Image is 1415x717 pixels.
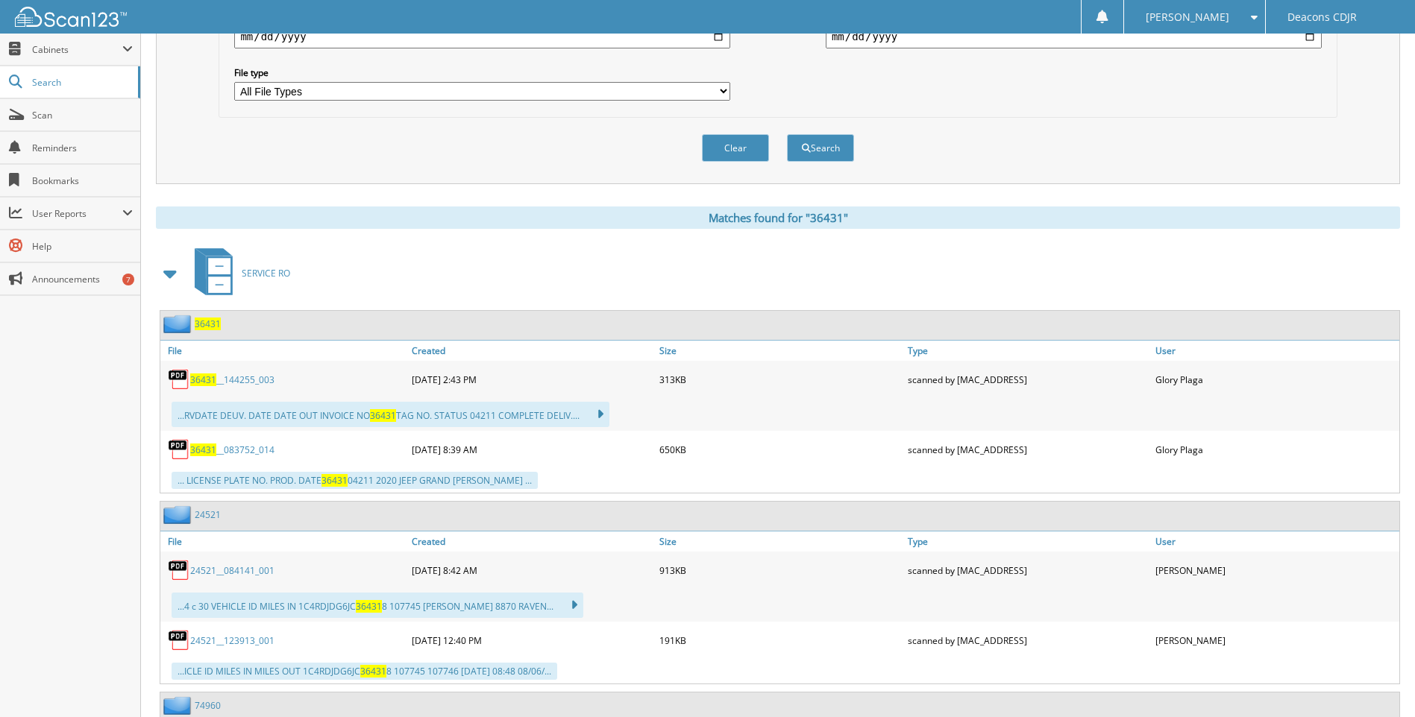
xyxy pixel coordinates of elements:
input: start [234,25,730,48]
span: Help [32,240,133,253]
div: ...4 c 30 VEHICLE ID MILES IN 1C4RDJDG6JC 8 107745 [PERSON_NAME] 8870 RAVEN... [172,593,583,618]
span: 36431 [356,600,382,613]
span: Search [32,76,131,89]
img: folder2.png [163,505,195,524]
a: 36431__083752_014 [190,443,274,456]
div: scanned by [MAC_ADDRESS] [904,625,1152,655]
a: Size [656,341,903,361]
span: 36431 [360,665,386,677]
span: User Reports [32,207,122,220]
div: scanned by [MAC_ADDRESS] [904,555,1152,585]
span: SERVICE RO [242,267,290,279]
a: Type [904,341,1152,361]
div: [PERSON_NAME] [1152,555,1399,585]
img: folder2.png [163,315,195,333]
label: File type [234,66,730,79]
div: 7 [122,274,134,285]
a: SERVICE RO [186,244,290,303]
a: 36431__144255_003 [190,373,274,386]
img: PDF.png [168,438,190,461]
span: 36431 [370,409,396,422]
a: User [1152,341,1399,361]
input: end [826,25,1322,48]
button: Search [787,134,854,162]
a: Type [904,531,1152,552]
div: 191KB [656,625,903,655]
div: [DATE] 8:42 AM [408,555,656,585]
div: 313KB [656,364,903,394]
span: Bookmarks [32,174,133,187]
a: 24521 [195,508,221,521]
div: ... LICENSE PLATE NO. PROD. DATE 04211 2020 JEEP GRAND [PERSON_NAME] ... [172,472,538,489]
span: Cabinets [32,43,122,56]
a: 24521__084141_001 [190,564,274,577]
span: Reminders [32,142,133,154]
span: [PERSON_NAME] [1146,13,1229,22]
img: scan123-logo-white.svg [15,7,127,27]
iframe: Chat Widget [1340,645,1415,717]
a: Size [656,531,903,552]
a: Created [408,531,656,552]
div: [DATE] 2:43 PM [408,364,656,394]
button: Clear [702,134,769,162]
div: ...RVDATE DEUV. DATE DATE OUT INVOICE NO TAG NO. STATUS 04211 COMPLETE DELIV.... [172,402,609,427]
span: Announcements [32,273,133,285]
div: scanned by [MAC_ADDRESS] [904,364,1152,394]
a: 36431 [195,318,221,330]
div: Matches found for "36431" [156,206,1400,229]
span: 36431 [190,373,216,386]
img: PDF.png [168,559,190,581]
img: PDF.png [168,368,190,391]
a: 74960 [195,699,221,712]
div: ...ICLE ID MILES IN MILES OUT 1C4RDJDG6JC 8 107745 107746 [DATE] 08:48 08/06/... [172,663,557,680]
a: User [1152,531,1399,552]
img: folder2.png [163,696,195,715]
a: File [160,531,408,552]
a: Created [408,341,656,361]
span: 36431 [321,474,348,487]
a: 24521__123913_001 [190,634,274,647]
a: File [160,341,408,361]
div: [DATE] 8:39 AM [408,435,656,464]
div: scanned by [MAC_ADDRESS] [904,435,1152,464]
div: 913KB [656,555,903,585]
div: 650KB [656,435,903,464]
div: [PERSON_NAME] [1152,625,1399,655]
img: PDF.png [168,629,190,651]
span: Deacons CDJR [1287,13,1357,22]
div: Glory Plaga [1152,435,1399,464]
span: 36431 [190,443,216,456]
span: Scan [32,109,133,121]
div: [DATE] 12:40 PM [408,625,656,655]
div: Glory Plaga [1152,364,1399,394]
